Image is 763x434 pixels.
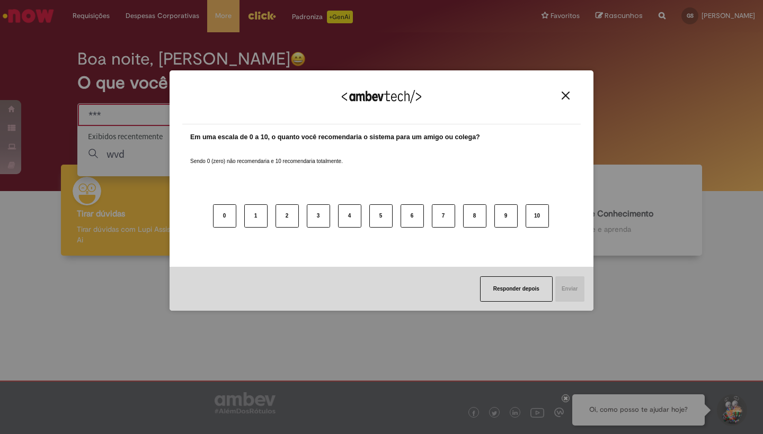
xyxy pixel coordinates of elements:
[480,276,553,302] button: Responder depois
[369,204,393,228] button: 5
[526,204,549,228] button: 10
[338,204,361,228] button: 4
[213,204,236,228] button: 0
[342,90,421,103] img: Logo Ambevtech
[463,204,486,228] button: 8
[244,204,268,228] button: 1
[494,204,518,228] button: 9
[276,204,299,228] button: 2
[558,91,573,100] button: Close
[562,92,570,100] img: Close
[190,132,480,142] label: Em uma escala de 0 a 10, o quanto você recomendaria o sistema para um amigo ou colega?
[432,204,455,228] button: 7
[401,204,424,228] button: 6
[307,204,330,228] button: 3
[190,145,343,165] label: Sendo 0 (zero) não recomendaria e 10 recomendaria totalmente.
